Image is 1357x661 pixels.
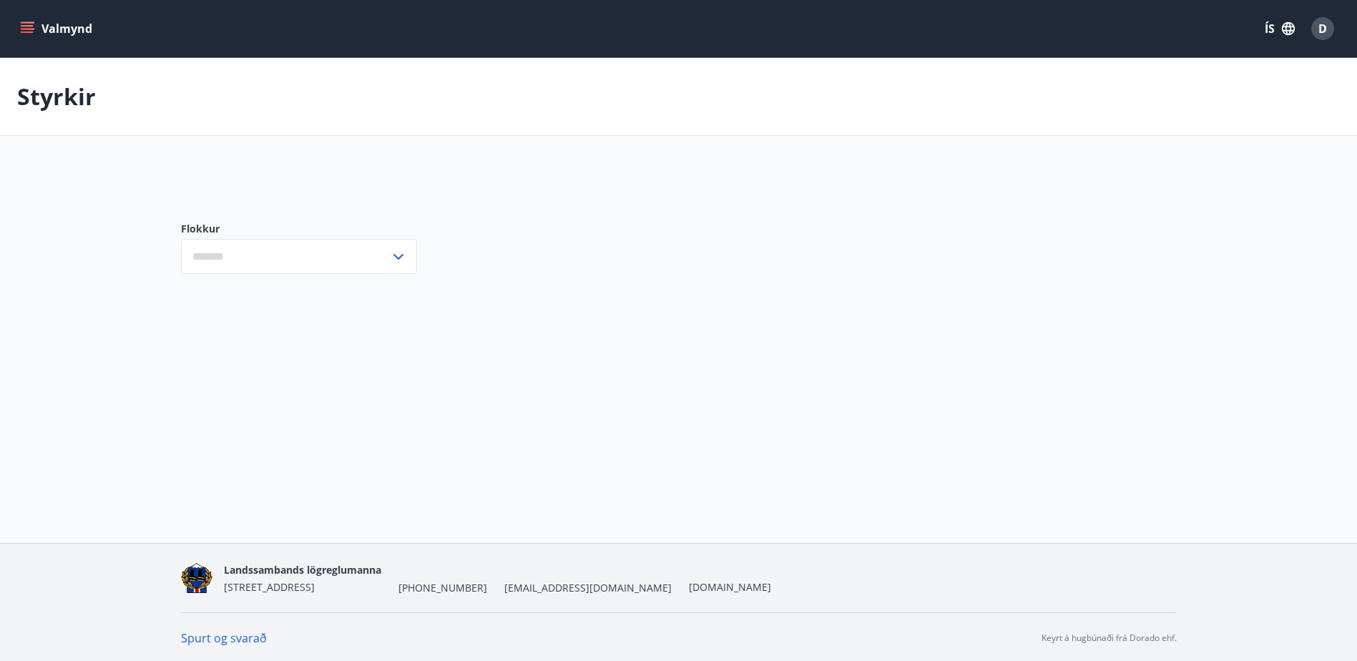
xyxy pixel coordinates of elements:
[1305,11,1340,46] button: D
[398,581,487,595] span: [PHONE_NUMBER]
[689,580,771,594] a: [DOMAIN_NAME]
[17,16,98,41] button: menu
[181,630,267,646] a: Spurt og svarað
[181,563,213,594] img: 1cqKbADZNYZ4wXUG0EC2JmCwhQh0Y6EN22Kw4FTY.png
[224,563,381,577] span: Landssambands lögreglumanna
[1257,16,1303,41] button: ÍS
[17,81,96,112] p: Styrkir
[1042,632,1177,645] p: Keyrt á hugbúnaði frá Dorado ehf.
[1318,21,1327,36] span: D
[224,580,315,594] span: [STREET_ADDRESS]
[181,222,417,236] label: Flokkur
[504,581,672,595] span: [EMAIL_ADDRESS][DOMAIN_NAME]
